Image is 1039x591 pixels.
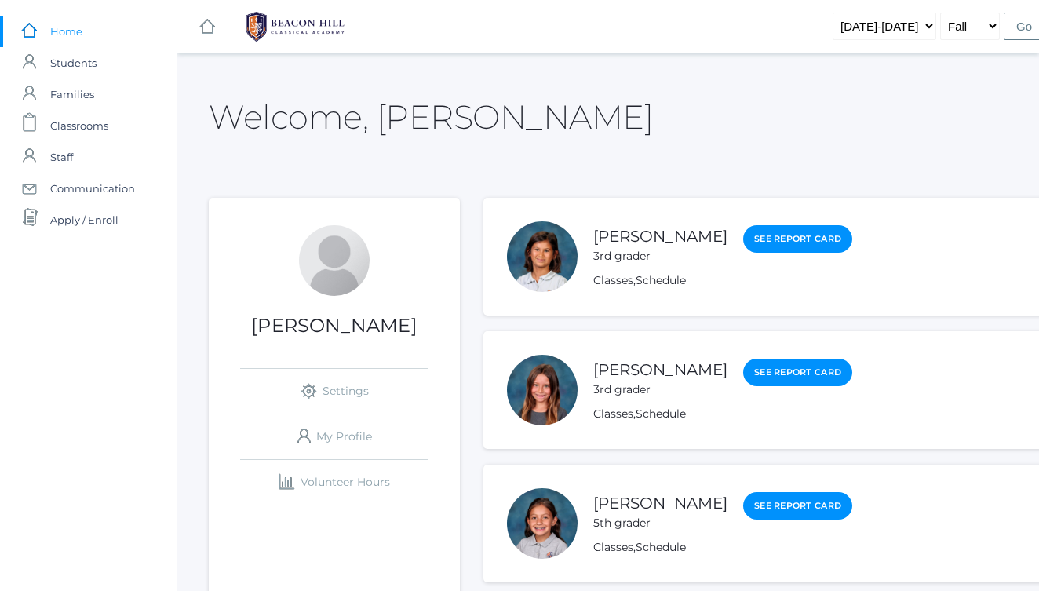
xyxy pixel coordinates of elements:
a: See Report Card [743,359,852,386]
div: Laura Ewing [299,225,370,296]
h2: Welcome, [PERSON_NAME] [209,99,653,135]
span: Apply / Enroll [50,204,118,235]
span: Students [50,47,97,78]
span: Classrooms [50,110,108,141]
a: [PERSON_NAME] [593,360,727,379]
a: Settings [240,369,428,414]
div: , [593,539,852,556]
div: , [593,272,852,289]
a: Classes [593,407,633,421]
div: 5th grader [593,515,727,531]
div: , [593,406,852,422]
a: [PERSON_NAME] [593,494,727,513]
div: Esperanza Ewing [507,488,578,559]
a: My Profile [240,414,428,459]
a: Schedule [636,540,686,554]
span: Home [50,16,82,47]
img: BHCALogos-05-308ed15e86a5a0abce9b8dd61676a3503ac9727e845dece92d48e8588c001991.png [236,7,354,46]
div: 3rd grader [593,381,727,398]
h1: [PERSON_NAME] [209,316,460,336]
a: Schedule [636,273,686,287]
a: See Report Card [743,492,852,520]
a: [PERSON_NAME] [593,227,727,246]
div: Evangeline Ewing [507,355,578,425]
span: Families [50,78,94,110]
span: Communication [50,173,135,204]
a: Schedule [636,407,686,421]
span: Staff [50,141,73,173]
a: Classes [593,273,633,287]
div: 3rd grader [593,248,727,264]
a: See Report Card [743,225,852,253]
a: Volunteer Hours [240,460,428,505]
div: Adella Ewing [507,221,578,292]
a: Classes [593,540,633,554]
